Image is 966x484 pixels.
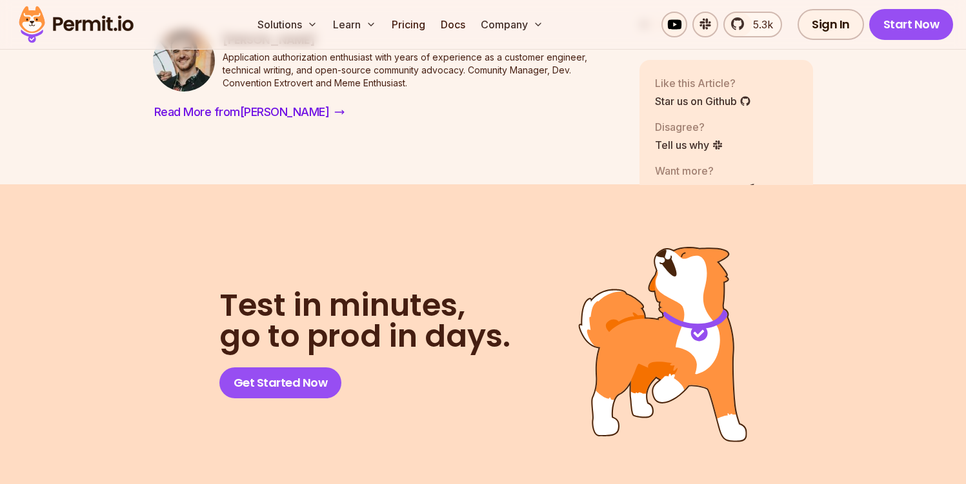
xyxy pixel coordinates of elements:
img: Permit logo [13,3,139,46]
a: Read More from[PERSON_NAME] [153,102,347,122]
span: Read More from [PERSON_NAME] [154,103,330,121]
p: Application authorization enthusiast with years of experience as a customer engineer, technical w... [223,51,619,90]
a: Start Now [869,9,954,40]
span: Test in minutes, [219,290,510,321]
p: Want more? [655,163,756,179]
a: Pricing [387,12,430,37]
button: Learn [328,12,381,37]
a: Star us on Github [655,93,751,109]
a: Tell us why [655,137,723,153]
a: Get Started Now [219,367,342,398]
h2: go to prod in days. [219,290,510,352]
a: Docs [436,12,470,37]
img: Daniel Bass [153,30,215,92]
a: Sign In [798,9,864,40]
button: Company [476,12,548,37]
a: Join our Substack [655,181,756,197]
p: Disagree? [655,119,723,135]
p: Like this Article? [655,75,751,91]
span: 5.3k [745,17,773,32]
button: Solutions [252,12,323,37]
a: 5.3k [723,12,782,37]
